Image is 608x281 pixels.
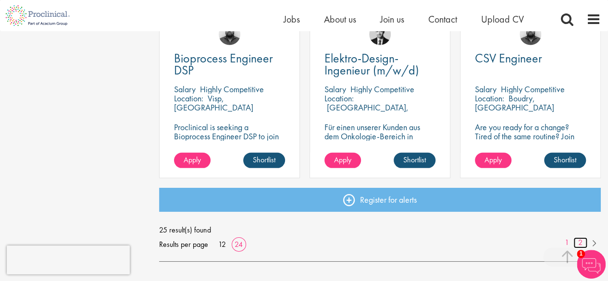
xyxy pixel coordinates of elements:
[560,237,574,248] a: 1
[428,13,457,25] a: Contact
[475,122,586,159] p: Are you ready for a change? Tired of the same routine? Join our client's team and make your mark ...
[573,237,587,248] a: 2
[350,84,414,95] p: Highly Competitive
[219,24,240,45] img: Ashley Bennett
[520,24,541,45] img: Ashley Bennett
[215,239,229,249] a: 12
[324,102,409,122] p: [GEOGRAPHIC_DATA], [GEOGRAPHIC_DATA]
[174,50,273,78] span: Bioprocess Engineer DSP
[231,239,246,249] a: 24
[577,250,585,258] span: 1
[577,250,606,279] img: Chatbot
[174,84,196,95] span: Salary
[324,122,435,168] p: Für einen unserer Kunden aus dem Onkologie-Bereich in [GEOGRAPHIC_DATA] suchen wir ab sofort eine...
[200,84,264,95] p: Highly Competitive
[324,93,354,104] span: Location:
[334,155,351,165] span: Apply
[174,52,285,76] a: Bioprocess Engineer DSP
[324,153,361,168] a: Apply
[159,223,601,237] span: 25 result(s) found
[159,237,208,252] span: Results per page
[475,84,496,95] span: Salary
[484,155,502,165] span: Apply
[184,155,201,165] span: Apply
[174,93,253,113] p: Visp, [GEOGRAPHIC_DATA]
[475,52,586,64] a: CSV Engineer
[475,50,542,66] span: CSV Engineer
[243,153,285,168] a: Shortlist
[174,153,211,168] a: Apply
[324,52,435,76] a: Elektro-Design-Ingenieur (m/w/d)
[475,153,511,168] a: Apply
[324,13,356,25] a: About us
[501,84,565,95] p: Highly Competitive
[544,153,586,168] a: Shortlist
[324,84,346,95] span: Salary
[174,93,203,104] span: Location:
[284,13,300,25] a: Jobs
[475,93,554,113] p: Boudry, [GEOGRAPHIC_DATA]
[324,50,419,78] span: Elektro-Design-Ingenieur (m/w/d)
[7,245,130,274] iframe: reCAPTCHA
[174,122,285,159] p: Proclinical is seeking a Bioprocess Engineer DSP to join a dynamic team for a contract role.
[369,24,391,45] img: Thomas Wenig
[394,153,435,168] a: Shortlist
[481,13,524,25] a: Upload CV
[380,13,404,25] a: Join us
[159,188,601,212] a: Register for alerts
[475,93,504,104] span: Location:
